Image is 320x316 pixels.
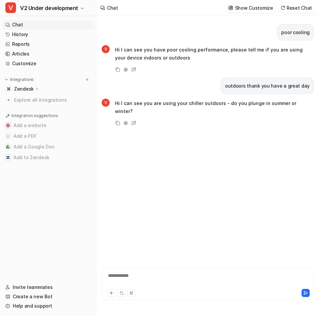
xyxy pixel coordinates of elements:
[6,134,10,138] img: Add a PDF
[3,39,93,49] a: Reports
[3,141,93,152] button: Add a Google DocAdd a Google Doc
[10,77,34,82] p: Integrations
[228,5,233,10] img: customize
[281,5,285,10] img: reset
[3,292,93,301] a: Create a new Bot
[6,123,10,127] img: Add a website
[3,283,93,292] a: Invite teammates
[115,46,311,62] p: Hi I can see you have poor cooling performance, please tell me if you are using your device indoo...
[3,95,93,105] a: Explore all integrations
[4,77,9,82] img: expand menu
[3,59,93,68] a: Customize
[226,3,276,13] button: Show Customize
[225,82,310,90] p: outdoors thank you have a great day
[3,301,93,311] a: Help and support
[85,77,90,82] img: menu_add.svg
[107,4,118,11] div: Chat
[235,4,273,11] p: Show Customize
[281,28,310,36] p: poor cooling
[3,152,93,163] button: Add to ZendeskAdd to Zendesk
[102,45,110,53] span: V
[11,113,58,119] p: Integration suggestions
[3,120,93,131] button: Add a websiteAdd a website
[3,49,93,59] a: Articles
[7,87,11,91] img: Zendesk
[102,99,110,107] span: V
[6,145,10,149] img: Add a Google Doc
[3,76,36,83] button: Integrations
[5,97,12,103] img: explore all integrations
[3,30,93,39] a: History
[3,131,93,141] button: Add a PDFAdd a PDF
[14,95,91,105] span: Explore all integrations
[5,2,16,13] span: V
[3,20,93,29] a: Chat
[20,3,78,13] span: V2 Under development
[6,155,10,160] img: Add to Zendesk
[279,3,315,13] button: Reset Chat
[14,86,34,92] p: Zendesk
[115,99,311,115] p: Hi I can see you are using your chiller outdoors - do you plunge in summer or winter?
